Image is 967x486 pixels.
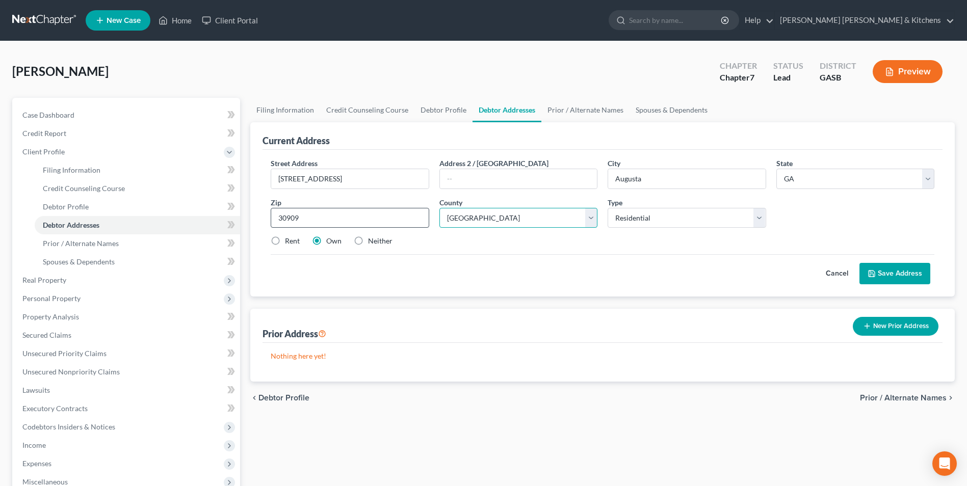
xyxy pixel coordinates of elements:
[473,98,541,122] a: Debtor Addresses
[43,184,125,193] span: Credit Counseling Course
[35,179,240,198] a: Credit Counseling Course
[12,64,109,78] span: [PERSON_NAME]
[22,386,50,394] span: Lawsuits
[750,72,754,82] span: 7
[820,60,856,72] div: District
[22,349,107,358] span: Unsecured Priority Claims
[271,351,934,361] p: Nothing here yet!
[263,328,326,340] div: Prior Address
[35,253,240,271] a: Spouses & Dependents
[250,394,258,402] i: chevron_left
[22,422,115,431] span: Codebtors Insiders & Notices
[43,166,100,174] span: Filing Information
[775,11,954,30] a: [PERSON_NAME] [PERSON_NAME] & Kitchens
[414,98,473,122] a: Debtor Profile
[873,60,943,83] button: Preview
[22,129,66,138] span: Credit Report
[22,111,74,119] span: Case Dashboard
[630,98,714,122] a: Spouses & Dependents
[853,317,938,336] button: New Prior Address
[932,451,957,476] div: Open Intercom Messenger
[43,239,119,248] span: Prior / Alternate Names
[35,161,240,179] a: Filing Information
[14,363,240,381] a: Unsecured Nonpriority Claims
[720,72,757,84] div: Chapter
[776,159,793,168] span: State
[35,234,240,253] a: Prior / Alternate Names
[440,169,597,188] input: --
[35,198,240,216] a: Debtor Profile
[258,394,309,402] span: Debtor Profile
[263,134,330,147] div: Current Address
[773,60,803,72] div: Status
[271,169,428,188] input: Enter street address
[107,17,141,24] span: New Case
[153,11,197,30] a: Home
[22,477,68,486] span: Miscellaneous
[22,276,66,284] span: Real Property
[608,197,622,208] label: Type
[22,312,79,321] span: Property Analysis
[368,236,393,246] label: Neither
[720,60,757,72] div: Chapter
[326,236,342,246] label: Own
[271,208,429,228] input: XXXXX
[14,326,240,344] a: Secured Claims
[22,367,120,376] span: Unsecured Nonpriority Claims
[43,257,115,266] span: Spouses & Dependents
[860,394,947,402] span: Prior / Alternate Names
[14,124,240,143] a: Credit Report
[320,98,414,122] a: Credit Counseling Course
[629,11,722,30] input: Search by name...
[773,72,803,84] div: Lead
[22,331,71,339] span: Secured Claims
[22,294,81,303] span: Personal Property
[14,344,240,363] a: Unsecured Priority Claims
[947,394,955,402] i: chevron_right
[271,198,281,207] span: Zip
[740,11,774,30] a: Help
[860,394,955,402] button: Prior / Alternate Names chevron_right
[815,263,859,284] button: Cancel
[250,98,320,122] a: Filing Information
[608,159,620,168] span: City
[541,98,630,122] a: Prior / Alternate Names
[439,158,548,169] label: Address 2 / [GEOGRAPHIC_DATA]
[250,394,309,402] button: chevron_left Debtor Profile
[22,459,51,468] span: Expenses
[820,72,856,84] div: GASB
[197,11,263,30] a: Client Portal
[22,404,88,413] span: Executory Contracts
[14,381,240,399] a: Lawsuits
[859,263,930,284] button: Save Address
[43,221,99,229] span: Debtor Addresses
[43,202,89,211] span: Debtor Profile
[14,308,240,326] a: Property Analysis
[285,236,300,246] label: Rent
[22,441,46,449] span: Income
[14,106,240,124] a: Case Dashboard
[439,198,462,207] span: County
[608,169,765,188] input: Enter city...
[271,159,318,168] span: Street Address
[14,399,240,418] a: Executory Contracts
[22,147,65,156] span: Client Profile
[35,216,240,234] a: Debtor Addresses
